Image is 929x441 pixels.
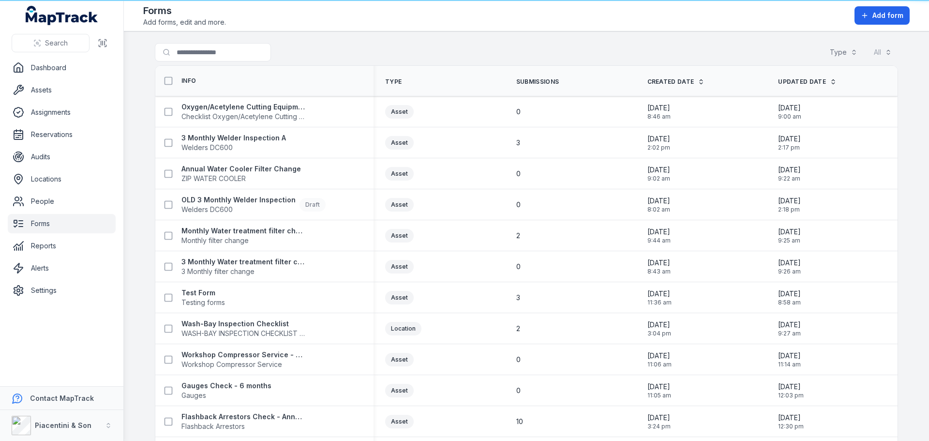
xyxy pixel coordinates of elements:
[647,103,671,113] span: [DATE]
[647,258,671,268] span: [DATE]
[181,236,305,245] span: Monthly filter change
[778,258,801,268] span: [DATE]
[647,237,671,244] span: 9:44 am
[143,17,226,27] span: Add forms, edit and more.
[181,288,225,298] strong: Test Form
[647,196,670,213] time: 11/07/2025, 8:02:25 am
[181,360,305,369] span: Workshop Compressor Service
[30,394,94,402] strong: Contact MapTrack
[181,164,301,174] strong: Annual Water Cooler Filter Change
[647,196,670,206] span: [DATE]
[516,417,523,426] span: 10
[26,6,98,25] a: MapTrack
[181,77,196,85] span: Info
[778,196,801,213] time: 12/08/2025, 2:18:11 pm
[778,289,801,306] time: 11/07/2025, 8:58:44 am
[824,43,864,61] button: Type
[647,423,671,430] span: 3:24 pm
[181,422,305,431] span: Flashback Arrestors
[647,320,671,330] span: [DATE]
[647,392,671,399] span: 11:05 am
[8,125,116,144] a: Reservations
[647,258,671,275] time: 10/07/2025, 8:43:32 am
[181,391,271,400] span: Gauges
[181,412,305,431] a: Flashback Arrestors Check - AnnualFlashback Arrestors
[647,330,671,337] span: 3:04 pm
[385,322,421,335] div: Location
[647,206,670,213] span: 8:02 am
[778,175,801,182] span: 9:22 am
[778,78,826,86] span: Updated Date
[181,288,225,307] a: Test FormTesting forms
[181,381,271,391] strong: Gauges Check - 6 months
[647,78,694,86] span: Created Date
[181,195,296,205] strong: OLD 3 Monthly Welder Inspection
[778,227,801,244] time: 11/07/2025, 9:25:38 am
[181,257,305,276] a: 3 Monthly Water treatment filter change3 Monthly filter change
[854,6,910,25] button: Add form
[647,227,671,237] span: [DATE]
[385,198,414,212] div: Asset
[181,298,225,307] span: Testing forms
[181,102,305,122] a: Oxygen/Acetylene Cutting Equipment and AccessoriesChecklist Oxygen/Acetylene Cutting Equipment an...
[647,103,671,121] time: 25/08/2025, 8:46:29 am
[647,382,671,392] span: [DATE]
[181,195,326,214] a: OLD 3 Monthly Welder InspectionWelders DC600Draft
[181,133,286,143] strong: 3 Monthly Welder Inspection A
[647,299,672,306] span: 11:36 am
[8,236,116,256] a: Reports
[778,330,801,337] span: 9:27 am
[778,227,801,237] span: [DATE]
[45,38,68,48] span: Search
[778,258,801,275] time: 11/07/2025, 9:26:07 am
[181,267,305,276] span: 3 Monthly filter change
[385,136,414,150] div: Asset
[8,281,116,300] a: Settings
[143,4,226,17] h2: Forms
[647,175,670,182] span: 9:02 am
[181,412,305,422] strong: Flashback Arrestors Check - Annual
[647,113,671,121] span: 8:46 am
[385,105,414,119] div: Asset
[516,324,520,334] span: 2
[647,134,670,144] span: [DATE]
[516,355,521,365] span: 0
[647,289,672,299] span: [DATE]
[181,226,305,245] a: Monthly Water treatment filter changeMonthly filter change
[181,133,286,152] a: 3 Monthly Welder Inspection AWelders DC600
[778,413,804,423] span: [DATE]
[778,103,801,121] time: 25/08/2025, 9:00:30 am
[516,138,520,148] span: 3
[181,381,271,400] a: Gauges Check - 6 monthsGauges
[647,134,670,152] time: 12/08/2025, 2:02:45 pm
[778,144,801,152] span: 2:17 pm
[181,257,305,267] strong: 3 Monthly Water treatment filter change
[647,351,672,361] span: [DATE]
[8,103,116,122] a: Assignments
[181,329,305,338] span: WASH-BAY INSPECTION CHECKLIST FORM AND CHECKLIST
[647,144,670,152] span: 2:02 pm
[181,174,301,183] span: ZIP WATER COOLER
[778,361,801,368] span: 11:14 am
[778,165,801,175] span: [DATE]
[647,320,671,337] time: 26/05/2025, 3:04:39 pm
[778,165,801,182] time: 11/07/2025, 9:22:46 am
[778,382,804,399] time: 13/06/2025, 12:03:34 pm
[872,11,903,20] span: Add form
[8,169,116,189] a: Locations
[181,319,305,338] a: Wash-Bay Inspection ChecklistWASH-BAY INSPECTION CHECKLIST FORM AND CHECKLIST
[181,226,305,236] strong: Monthly Water treatment filter change
[12,34,90,52] button: Search
[778,351,801,368] time: 16/04/2025, 11:14:52 am
[778,392,804,399] span: 12:03 pm
[516,200,521,210] span: 0
[385,167,414,181] div: Asset
[778,78,837,86] a: Updated Date
[385,415,414,428] div: Asset
[647,361,672,368] span: 11:06 am
[8,80,116,100] a: Assets
[181,143,286,152] span: Welders DC600
[8,58,116,77] a: Dashboard
[647,165,670,175] span: [DATE]
[778,351,801,361] span: [DATE]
